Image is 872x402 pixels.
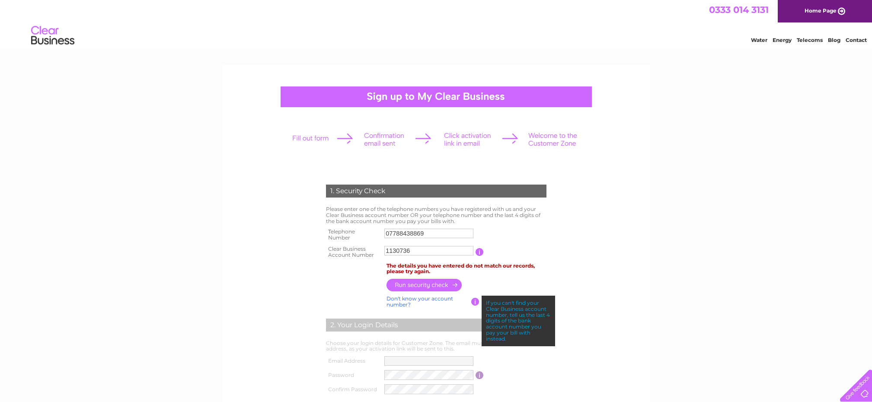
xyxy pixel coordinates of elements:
a: Contact [846,37,867,43]
div: Clear Business is a trading name of Verastar Limited (registered in [GEOGRAPHIC_DATA] No. 3667643... [232,5,641,42]
a: Water [751,37,767,43]
td: Please enter one of the telephone numbers you have registered with us and your Clear Business acc... [324,204,549,226]
th: Clear Business Account Number [324,243,383,261]
input: Information [476,371,484,379]
td: Choose your login details for Customer Zone. The email must be a valid email address, as your act... [324,338,549,354]
img: logo.png [31,22,75,49]
a: Energy [773,37,792,43]
div: If you can't find your Clear Business account number, tell us the last 4 digits of the bank accou... [482,296,555,346]
a: 0333 014 3131 [709,4,769,15]
th: Password [324,368,383,382]
input: Information [471,298,479,306]
th: Telephone Number [324,226,383,243]
div: 2. Your Login Details [326,319,546,332]
input: Information [476,248,484,256]
a: Don't know your account number? [386,295,453,308]
th: Email Address [324,354,383,368]
a: Telecoms [797,37,823,43]
td: The details you have entered do not match our records, please try again. [384,261,549,277]
div: 1. Security Check [326,185,546,198]
a: Blog [828,37,840,43]
th: Confirm Password [324,382,383,396]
